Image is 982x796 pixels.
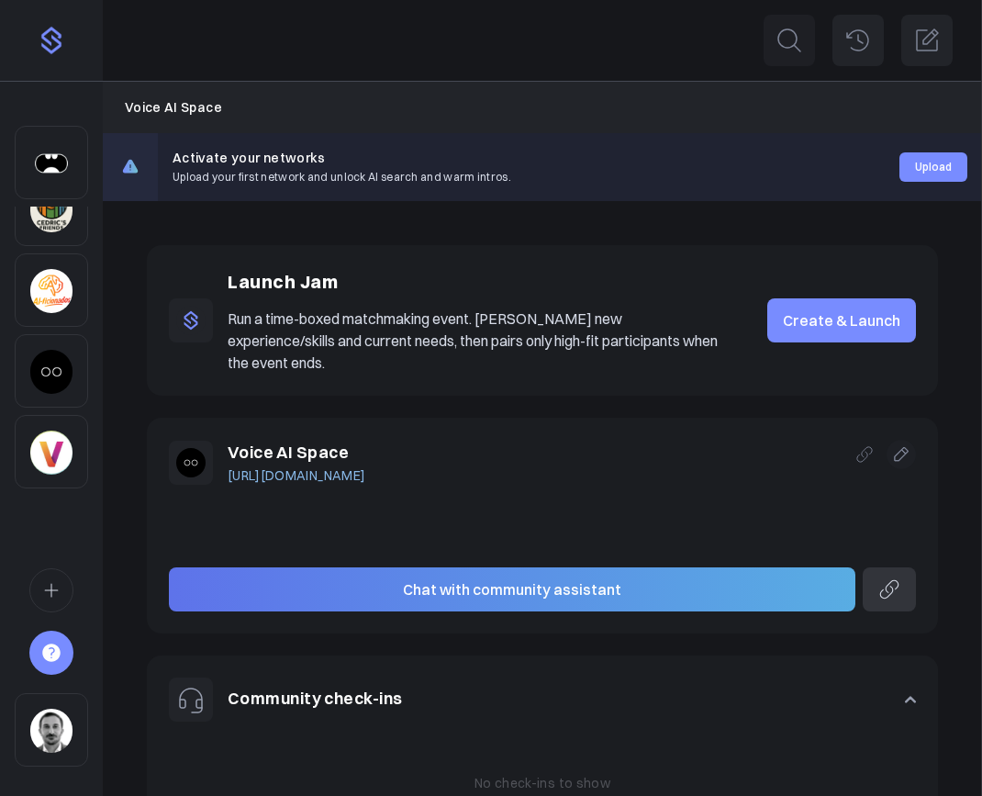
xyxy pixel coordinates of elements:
[125,97,222,118] a: Voice AI Space
[30,141,73,185] img: h43bkvsr5et7tm34izh0kwce423c
[30,350,73,394] img: 9mhdfgk8p09k1q6k3czsv07kq9ew
[228,465,365,486] a: [URL][DOMAIN_NAME]
[176,448,206,477] img: 9mhdfgk8p09k1q6k3czsv07kq9ew
[228,440,365,466] h1: Voice AI Space
[30,188,73,232] img: 3pj2efuqyeig3cua8agrd6atck9r
[147,656,938,744] button: Community check-ins
[30,709,73,753] img: 28af0a1e3d4f40531edab4c731fc1aa6b0a27966.jpg
[125,97,960,118] nav: Breadcrumb
[474,773,610,793] p: No check-ins to show
[173,168,511,185] p: Upload your first network and unlock AI search and warm intros.
[899,152,967,182] button: Upload
[228,308,731,374] p: Run a time-boxed matchmaking event. [PERSON_NAME] new experience/skills and current needs, then p...
[30,431,73,475] img: vivatechnology.com
[169,567,855,611] button: Chat with community assistant
[37,26,66,55] img: purple-logo-18f04229334c5639164ff563510a1dba46e1211543e89c7069427642f6c28bac.png
[228,688,403,709] a: Community check-ins
[767,298,916,342] a: Create & Launch
[30,269,73,313] img: 2jp1kfh9ib76c04m8niqu4f45e0u
[228,267,731,297] p: Launch Jam
[173,148,511,168] h3: Activate your networks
